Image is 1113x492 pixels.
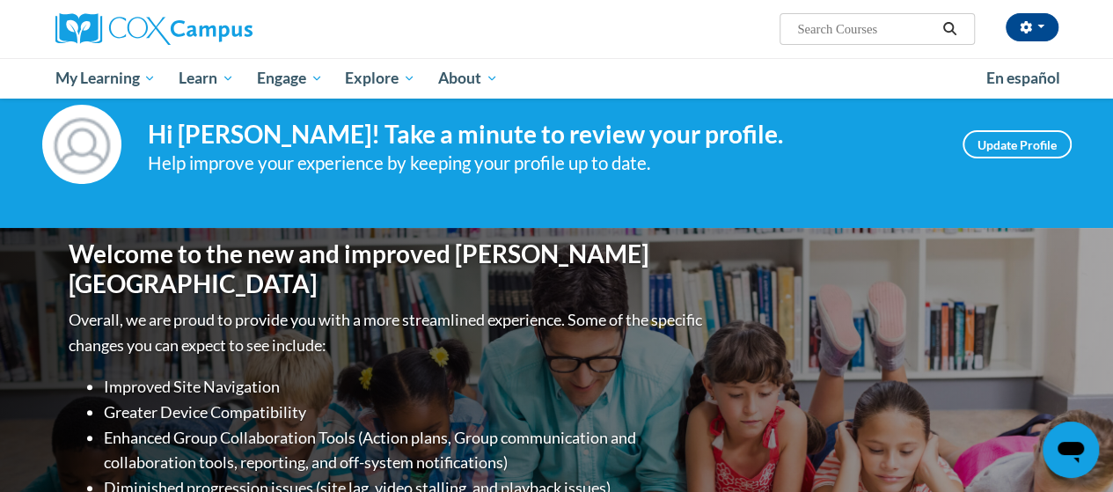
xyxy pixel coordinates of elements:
[104,374,707,400] li: Improved Site Navigation
[42,105,121,184] img: Profile Image
[148,120,936,150] h4: Hi [PERSON_NAME]! Take a minute to review your profile.
[245,58,334,99] a: Engage
[104,425,707,476] li: Enhanced Group Collaboration Tools (Action plans, Group communication and collaboration tools, re...
[179,68,234,89] span: Learn
[69,307,707,358] p: Overall, we are proud to provide you with a more streamlined experience. Some of the specific cha...
[55,13,372,45] a: Cox Campus
[148,149,936,178] div: Help improve your experience by keeping your profile up to date.
[986,69,1060,87] span: En español
[438,68,498,89] span: About
[44,58,168,99] a: My Learning
[975,60,1072,97] a: En español
[104,400,707,425] li: Greater Device Compatibility
[69,239,707,298] h1: Welcome to the new and improved [PERSON_NAME][GEOGRAPHIC_DATA]
[1006,13,1058,41] button: Account Settings
[257,68,323,89] span: Engage
[42,58,1072,99] div: Main menu
[333,58,427,99] a: Explore
[167,58,245,99] a: Learn
[427,58,509,99] a: About
[936,18,963,40] button: Search
[795,18,936,40] input: Search Courses
[1043,422,1099,478] iframe: Button to launch messaging window
[55,68,156,89] span: My Learning
[963,130,1072,158] a: Update Profile
[55,13,253,45] img: Cox Campus
[345,68,415,89] span: Explore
